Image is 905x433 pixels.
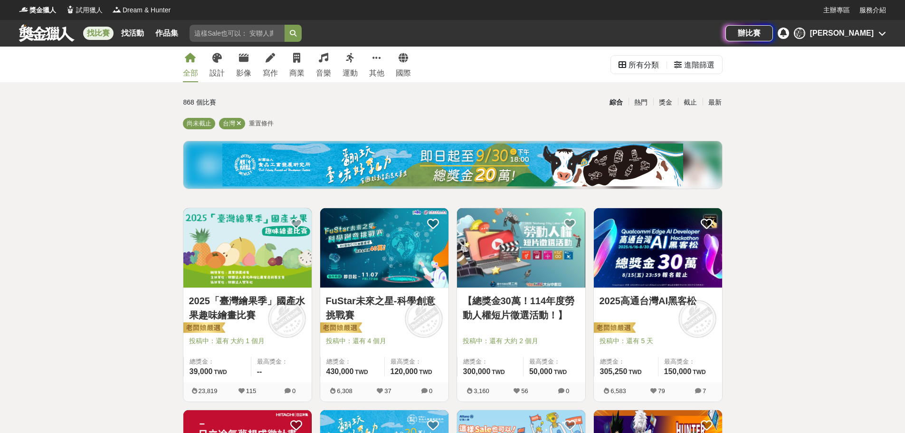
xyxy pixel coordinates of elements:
span: 305,250 [600,367,628,375]
span: 總獎金： [190,357,245,366]
img: Cover Image [183,208,312,288]
div: 獎金 [653,94,678,111]
a: 寫作 [263,47,278,82]
img: 老闆娘嚴選 [592,322,636,335]
span: 6,583 [610,387,626,395]
a: FuStar未來之星-科學創意挑戰賽 [326,294,443,322]
span: 最高獎金： [257,357,306,366]
div: 868 個比賽 [183,94,362,111]
span: 總獎金： [600,357,652,366]
span: 430,000 [326,367,354,375]
span: 0 [566,387,569,395]
a: Cover Image [320,208,448,288]
span: 300,000 [463,367,491,375]
a: 2025高通台灣AI黑客松 [600,294,716,308]
span: 總獎金： [326,357,379,366]
a: 運動 [343,47,358,82]
a: 作品集 [152,27,182,40]
div: 綜合 [604,94,629,111]
div: 其他 [369,67,384,79]
img: 老闆娘嚴選 [318,322,362,335]
span: 尚未截止 [187,120,211,127]
span: 39,000 [190,367,213,375]
div: 設計 [210,67,225,79]
span: 150,000 [664,367,692,375]
span: 7 [703,387,706,395]
a: 國際 [396,47,411,82]
span: TWD [214,369,227,375]
img: Logo [112,5,122,14]
div: 所有分類 [629,56,659,75]
img: 老闆娘嚴選 [181,322,225,335]
span: 重置條件 [249,120,274,127]
span: 50,000 [529,367,553,375]
a: 商業 [289,47,305,82]
div: 進階篩選 [684,56,714,75]
span: 79 [658,387,665,395]
span: TWD [355,369,368,375]
div: 國際 [396,67,411,79]
div: 截止 [678,94,703,111]
a: 全部 [183,47,198,82]
div: [PERSON_NAME] [810,28,874,39]
span: 0 [429,387,432,395]
span: TWD [629,369,641,375]
a: 服務介紹 [859,5,886,15]
div: 商業 [289,67,305,79]
a: 音樂 [316,47,331,82]
span: 最高獎金： [391,357,443,366]
a: 找比賽 [83,27,114,40]
a: Cover Image [183,208,312,288]
span: 120,000 [391,367,418,375]
img: Cover Image [457,208,585,288]
span: Dream & Hunter [123,5,171,15]
a: Cover Image [457,208,585,288]
a: 2025「臺灣繪果季」國產水果趣味繪畫比賽 [189,294,306,322]
div: 全部 [183,67,198,79]
span: TWD [492,369,505,375]
div: 寫作 [263,67,278,79]
a: 辦比賽 [725,25,773,41]
a: LogoDream & Hunter [112,5,171,15]
span: 投稿中：還有 大約 1 個月 [189,336,306,346]
span: 最高獎金： [664,357,716,366]
span: -- [257,367,262,375]
span: 投稿中：還有 5 天 [600,336,716,346]
a: 其他 [369,47,384,82]
div: 熱門 [629,94,653,111]
img: Cover Image [320,208,448,288]
span: 23,819 [199,387,218,395]
span: 獎金獵人 [29,5,56,15]
a: 設計 [210,47,225,82]
span: TWD [693,369,705,375]
div: 陳 [794,28,805,39]
div: 音樂 [316,67,331,79]
div: 運動 [343,67,358,79]
span: 56 [521,387,528,395]
span: 3,160 [474,387,489,395]
span: 台灣 [223,120,235,127]
a: 影像 [236,47,251,82]
a: 主辦專區 [823,5,850,15]
span: 投稿中：還有 大約 2 個月 [463,336,580,346]
span: 6,308 [337,387,352,395]
input: 這樣Sale也可以： 安聯人壽創意銷售法募集 [190,25,285,42]
span: 總獎金： [463,357,517,366]
span: 0 [292,387,295,395]
div: 影像 [236,67,251,79]
span: 投稿中：還有 4 個月 [326,336,443,346]
span: 試用獵人 [76,5,103,15]
span: 37 [384,387,391,395]
img: Cover Image [594,208,722,288]
span: TWD [554,369,567,375]
a: Cover Image [594,208,722,288]
a: 找活動 [117,27,148,40]
span: TWD [419,369,432,375]
span: 最高獎金： [529,357,580,366]
img: Logo [19,5,29,14]
img: Logo [66,5,75,14]
a: Logo獎金獵人 [19,5,56,15]
a: Logo試用獵人 [66,5,103,15]
span: 115 [246,387,257,395]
